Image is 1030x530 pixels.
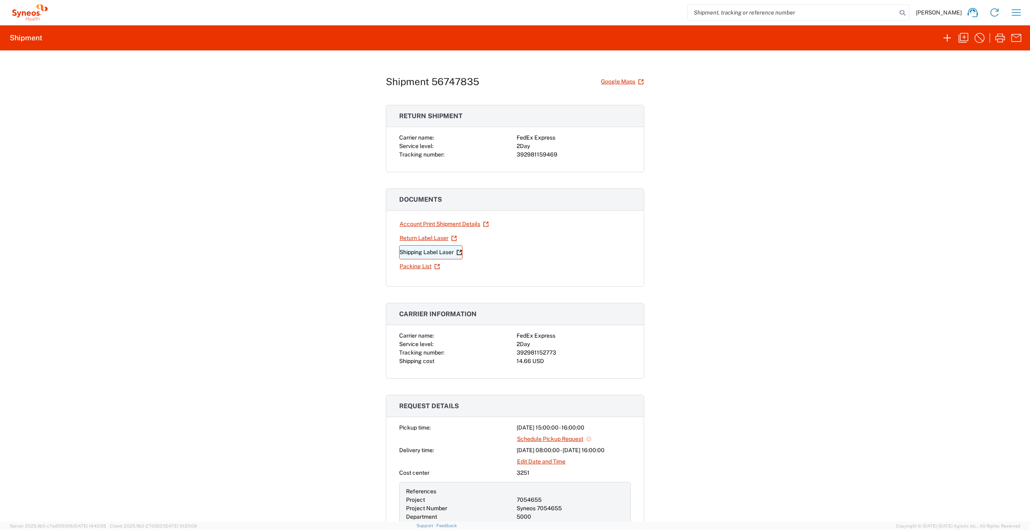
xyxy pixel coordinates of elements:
[517,424,631,432] div: [DATE] 15:00:00 - 16:00:00
[399,112,463,120] span: Return shipment
[517,496,624,504] div: 7054655
[110,524,197,528] span: Client: 2025.18.0-27d3021
[406,513,513,521] div: Department
[517,150,631,159] div: 392981159469
[517,521,624,530] div: AGX56747835
[896,522,1020,530] span: Copyright © [DATE]-[DATE] Agistix Inc., All Rights Reserved
[517,469,631,477] div: 3251
[399,231,457,245] a: Return Label Laser
[399,402,459,410] span: Request details
[399,196,442,203] span: Documents
[517,142,631,150] div: 2Day
[399,151,444,158] span: Tracking number:
[73,524,106,528] span: [DATE] 14:43:55
[399,259,440,273] a: Packing List
[399,447,434,453] span: Delivery time:
[517,134,631,142] div: FedEx Express
[399,217,489,231] a: Account Print Shipment Details
[517,432,592,446] a: Schedule Pickup Request
[399,469,429,476] span: Cost center
[406,496,513,504] div: Project
[517,357,631,365] div: 14.66 USD
[517,455,566,469] a: Edit Date and Time
[517,348,631,357] div: 392981152773
[399,341,433,347] span: Service level:
[399,310,477,318] span: Carrier information
[517,332,631,340] div: FedEx Express
[399,424,431,431] span: Pickup time:
[386,76,479,88] h1: Shipment 56747835
[517,340,631,348] div: 2Day
[406,504,513,513] div: Project Number
[399,134,434,141] span: Carrier name:
[688,5,897,20] input: Shipment, tracking or reference number
[10,33,42,43] h2: Shipment
[517,504,624,513] div: Syneos 7054655
[399,358,434,364] span: Shipping cost
[164,524,197,528] span: [DATE] 10:20:09
[10,524,106,528] span: Server: 2025.18.0-c7ad5f513fb
[517,513,624,521] div: 5000
[406,521,513,530] div: RMA
[417,523,437,528] a: Support
[916,9,962,16] span: [PERSON_NAME]
[517,446,631,455] div: [DATE] 08:00:00 - [DATE] 16:00:00
[399,349,444,356] span: Tracking number:
[406,488,436,495] span: References
[601,75,644,89] a: Google Maps
[399,143,433,149] span: Service level:
[399,245,463,259] a: Shipping Label Laser
[436,523,457,528] a: Feedback
[399,332,434,339] span: Carrier name:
